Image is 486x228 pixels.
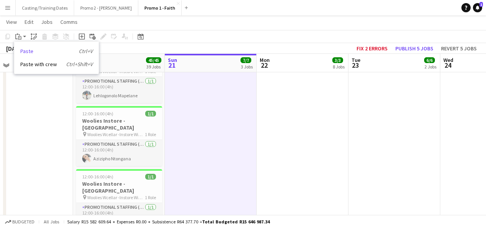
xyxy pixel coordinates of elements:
[443,57,453,63] span: Wed
[167,61,177,70] span: 21
[76,77,162,103] app-card-role: Promotional Staffing (Brand Ambassadors)1/112:00-16:00 (4h)Lehlogonolo Mapelane
[353,43,391,53] button: Fix 2 errors
[79,48,93,55] i: Ctrl+V
[60,18,78,25] span: Comms
[76,117,162,131] h3: Woolies Instore - [GEOGRAPHIC_DATA]
[241,64,253,70] div: 3 Jobs
[6,45,24,52] div: [DATE]
[202,219,270,225] span: Total Budgeted R15 646 987.34
[4,218,36,226] button: Budgeted
[145,111,156,116] span: 1/1
[146,64,161,70] div: 39 Jobs
[241,57,251,63] span: 7/7
[12,219,35,225] span: Budgeted
[87,195,145,200] span: Woolies Wcellar -Instore Wine Tasting Table Bay
[259,61,270,70] span: 22
[424,57,435,63] span: 6/6
[82,111,113,116] span: 12:00-16:00 (4h)
[42,219,61,225] span: All jobs
[87,131,145,137] span: Woolies Wcellar -Instore Wine Tasting [GEOGRAPHIC_DATA]
[6,18,17,25] span: View
[479,2,483,7] span: 1
[16,0,74,15] button: Casting/Training Dates
[473,3,482,12] a: 1
[138,0,182,15] button: Promo 1 - Faith
[442,61,453,70] span: 24
[25,18,33,25] span: Edit
[76,180,162,194] h3: Woolies Instore - [GEOGRAPHIC_DATA]
[67,219,270,225] div: Salary R15 582 609.64 + Expenses R0.00 + Subsistence R64 377.70 =
[146,57,161,63] span: 45/45
[333,64,345,70] div: 8 Jobs
[22,17,36,27] a: Edit
[145,131,156,137] span: 1 Role
[57,17,81,27] a: Comms
[41,18,53,25] span: Jobs
[76,140,162,166] app-card-role: Promotional Staffing (Brand Ambassadors)1/112:00-16:00 (4h)Azizipho Ntongana
[438,43,480,53] button: Revert 5 jobs
[20,48,93,55] a: Paste
[392,43,436,53] button: Publish 5 jobs
[76,50,162,103] app-job-card: 12:00-16:00 (4h)1/1Woolies Instore - Nicolway Woolies Wcellar -Instore Wine Tasting Nicolway1 Rol...
[82,174,113,180] span: 12:00-16:00 (4h)
[332,57,343,63] span: 3/3
[168,57,177,63] span: Sun
[350,61,360,70] span: 23
[38,17,56,27] a: Jobs
[260,57,270,63] span: Mon
[145,174,156,180] span: 1/1
[66,61,93,68] i: Ctrl+Shift+V
[425,64,436,70] div: 2 Jobs
[76,106,162,166] app-job-card: 12:00-16:00 (4h)1/1Woolies Instore - [GEOGRAPHIC_DATA] Woolies Wcellar -Instore Wine Tasting [GEO...
[145,195,156,200] span: 1 Role
[20,61,93,68] a: Paste with crew
[352,57,360,63] span: Tue
[74,0,138,15] button: Promo 2 - [PERSON_NAME]
[3,17,20,27] a: View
